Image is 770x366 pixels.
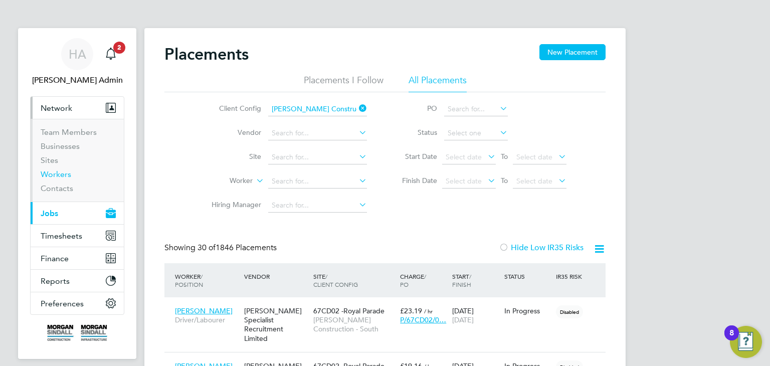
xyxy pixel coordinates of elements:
[172,301,606,309] a: [PERSON_NAME]Driver/Labourer[PERSON_NAME] Specialist Recruitment Limited67CD02 -Royal Parade[PERS...
[47,325,107,341] img: morgansindall-logo-retina.png
[446,152,482,161] span: Select date
[195,176,253,186] label: Worker
[41,169,71,179] a: Workers
[41,184,73,193] a: Contacts
[198,243,216,253] span: 30 of
[242,267,311,285] div: Vendor
[30,325,124,341] a: Go to home page
[30,74,124,86] span: Hays Admin
[424,307,433,315] span: / hr
[452,315,474,324] span: [DATE]
[498,150,511,163] span: To
[204,200,261,209] label: Hiring Manager
[30,38,124,86] a: HA[PERSON_NAME] Admin
[400,306,422,315] span: £23.19
[444,102,508,116] input: Search for...
[69,48,86,61] span: HA
[730,326,762,358] button: Open Resource Center, 8 new notifications
[450,301,502,329] div: [DATE]
[268,126,367,140] input: Search for...
[516,152,552,161] span: Select date
[41,141,80,151] a: Businesses
[164,243,279,253] div: Showing
[553,267,588,285] div: IR35 Risk
[268,102,367,116] input: Search for...
[729,333,734,346] div: 8
[444,126,508,140] input: Select one
[400,315,446,324] span: P/67CD02/0…
[41,155,58,165] a: Sites
[304,74,383,92] li: Placements I Follow
[172,267,242,293] div: Worker
[175,272,203,288] span: / Position
[31,270,124,292] button: Reports
[175,315,239,324] span: Driver/Labourer
[31,247,124,269] button: Finance
[204,152,261,161] label: Site
[539,44,606,60] button: New Placement
[452,272,471,288] span: / Finish
[504,306,551,315] div: In Progress
[409,74,467,92] li: All Placements
[450,267,502,293] div: Start
[31,292,124,314] button: Preferences
[498,174,511,187] span: To
[113,42,125,54] span: 2
[204,128,261,137] label: Vendor
[172,356,606,364] a: [PERSON_NAME]Labourer/Cleaner South 2025[PERSON_NAME] Specialist Recruitment Limited67CD02 -Royal...
[41,103,72,113] span: Network
[268,150,367,164] input: Search for...
[31,119,124,202] div: Network
[392,128,437,137] label: Status
[242,301,311,348] div: [PERSON_NAME] Specialist Recruitment Limited
[41,254,69,263] span: Finance
[175,306,233,315] span: [PERSON_NAME]
[204,104,261,113] label: Client Config
[311,267,398,293] div: Site
[31,225,124,247] button: Timesheets
[556,305,583,318] span: Disabled
[101,38,121,70] a: 2
[516,176,552,186] span: Select date
[31,202,124,224] button: Jobs
[392,104,437,113] label: PO
[164,44,249,64] h2: Placements
[313,306,384,315] span: 67CD02 -Royal Parade
[198,243,277,253] span: 1846 Placements
[313,315,395,333] span: [PERSON_NAME] Construction - South
[313,272,358,288] span: / Client Config
[446,176,482,186] span: Select date
[41,299,84,308] span: Preferences
[41,127,97,137] a: Team Members
[499,243,584,253] label: Hide Low IR35 Risks
[398,267,450,293] div: Charge
[268,199,367,213] input: Search for...
[392,152,437,161] label: Start Date
[268,174,367,189] input: Search for...
[392,176,437,185] label: Finish Date
[400,272,426,288] span: / PO
[502,267,554,285] div: Status
[31,97,124,119] button: Network
[41,276,70,286] span: Reports
[18,28,136,359] nav: Main navigation
[41,209,58,218] span: Jobs
[41,231,82,241] span: Timesheets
